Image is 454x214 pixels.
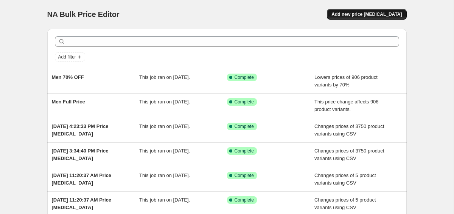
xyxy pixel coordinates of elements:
span: Men 70% OFF [52,74,84,80]
span: This job ran on [DATE]. [139,74,190,80]
span: Complete [235,99,254,105]
span: [DATE] 3:34:40 PM Price [MEDICAL_DATA] [52,148,109,161]
span: Complete [235,74,254,80]
span: Complete [235,148,254,154]
span: Men Full Price [52,99,85,105]
span: Complete [235,197,254,203]
span: [DATE] 4:23:33 PM Price [MEDICAL_DATA] [52,123,109,137]
span: Complete [235,123,254,129]
span: This price change affects 906 product variants. [314,99,379,112]
span: This job ran on [DATE]. [139,197,190,203]
span: Changes prices of 5 product variants using CSV [314,197,376,210]
span: Add filter [58,54,76,60]
span: This job ran on [DATE]. [139,148,190,154]
span: Complete [235,172,254,179]
span: This job ran on [DATE]. [139,99,190,105]
span: [DATE] 11:20:37 AM Price [MEDICAL_DATA] [52,172,112,186]
button: Add new price [MEDICAL_DATA] [327,9,406,20]
span: Changes prices of 3750 product variants using CSV [314,148,384,161]
span: Add new price [MEDICAL_DATA] [331,11,402,17]
button: Add filter [55,52,85,62]
span: Changes prices of 5 product variants using CSV [314,172,376,186]
span: This job ran on [DATE]. [139,123,190,129]
span: This job ran on [DATE]. [139,172,190,178]
span: NA Bulk Price Editor [47,10,120,18]
span: Lowers prices of 906 product variants by 70% [314,74,378,88]
span: Changes prices of 3750 product variants using CSV [314,123,384,137]
span: [DATE] 11:20:37 AM Price [MEDICAL_DATA] [52,197,112,210]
